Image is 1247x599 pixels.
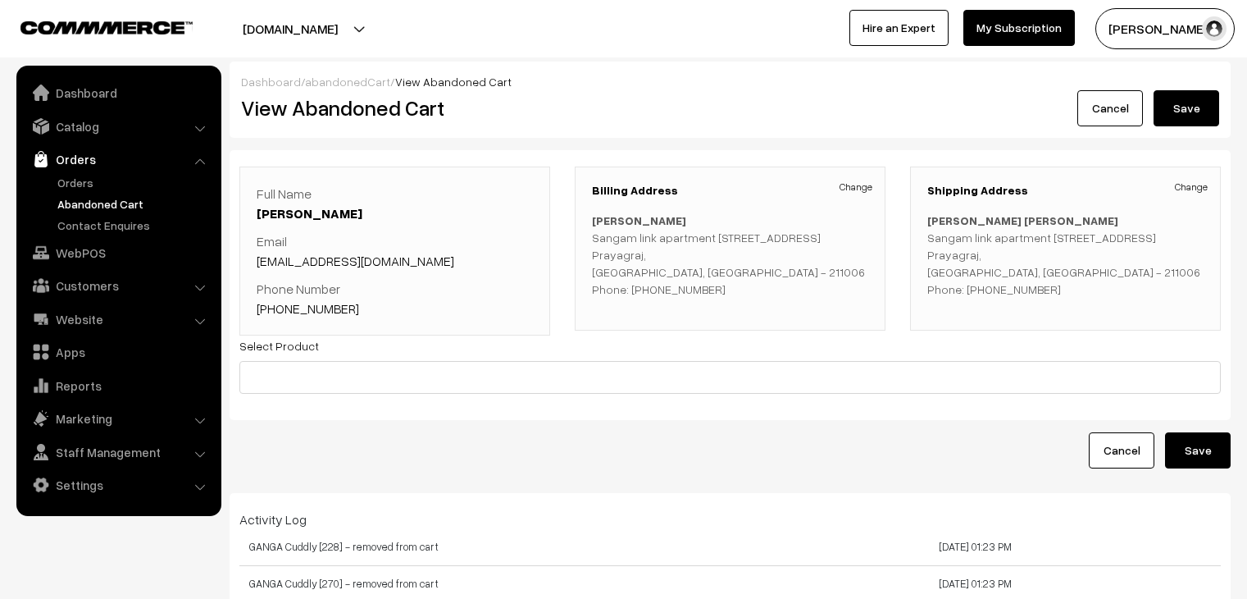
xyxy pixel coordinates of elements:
p: Sangam link apartment [STREET_ADDRESS] Prayagraj, [GEOGRAPHIC_DATA], [GEOGRAPHIC_DATA] - 211006 P... [927,212,1204,298]
button: Save [1165,432,1231,469]
h2: View Abandoned Cart [241,95,718,121]
a: Catalog [20,112,216,141]
a: Website [20,304,216,334]
button: [PERSON_NAME]… [1095,8,1235,49]
a: Settings [20,470,216,500]
a: Hire an Expert [849,10,949,46]
a: [EMAIL_ADDRESS][DOMAIN_NAME] [257,253,454,269]
a: WebPOS [20,238,216,267]
div: / / [241,73,1219,90]
p: Full Name [257,184,533,223]
a: COMMMERCE [20,16,164,36]
td: [DATE] 01:23 PM [730,529,1222,565]
a: Customers [20,271,216,300]
p: Phone Number [257,279,533,318]
a: Change [840,180,872,194]
button: [DOMAIN_NAME] [185,8,395,49]
a: Change [1175,180,1208,194]
a: Abandoned Cart [53,195,216,213]
a: Marketing [20,404,216,433]
b: [PERSON_NAME] [PERSON_NAME] [927,213,1118,227]
a: Cancel [1089,432,1154,469]
a: Orders [20,144,216,174]
img: COMMMERCE [20,21,193,34]
div: Activity Log [239,510,1221,529]
a: Cancel [1077,90,1143,126]
a: My Subscription [963,10,1075,46]
h3: Billing Address [592,184,868,198]
a: Staff Management [20,437,216,467]
button: Save [1154,90,1219,126]
a: Orders [53,174,216,191]
a: [PHONE_NUMBER] [257,300,359,317]
a: [PERSON_NAME] [257,205,362,222]
p: Sangam link apartment [STREET_ADDRESS] Prayagraj, [GEOGRAPHIC_DATA], [GEOGRAPHIC_DATA] - 211006 P... [592,212,868,298]
h3: Shipping Address [927,184,1204,198]
a: Contact Enquires [53,217,216,234]
td: GANGA Cuddly [228] - removed from cart [239,529,730,565]
b: [PERSON_NAME] [592,213,686,227]
label: Select Product [239,337,319,354]
a: Dashboard [20,78,216,107]
img: user [1202,16,1227,41]
a: Dashboard [241,75,301,89]
a: Reports [20,371,216,400]
a: abandonedCart [305,75,390,89]
span: View Abandoned Cart [395,75,512,89]
a: Apps [20,337,216,367]
p: Email [257,231,533,271]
